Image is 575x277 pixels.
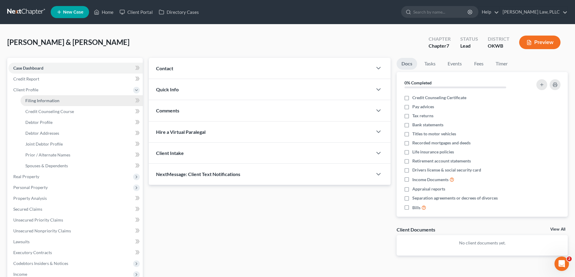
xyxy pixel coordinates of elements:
[397,226,435,233] div: Client Documents
[156,129,206,135] span: Hire a Virtual Paralegal
[412,95,466,101] span: Credit Counseling Certificate
[21,128,143,139] a: Debtor Addresses
[412,113,433,119] span: Tax returns
[429,42,451,49] div: Chapter
[8,225,143,236] a: Unsecured Nonpriority Claims
[412,177,449,183] span: Income Documents
[13,228,71,233] span: Unsecured Nonpriority Claims
[63,10,83,14] span: New Case
[117,7,156,17] a: Client Portal
[25,98,59,103] span: Filing Information
[488,36,510,42] div: District
[13,206,42,212] span: Secured Claims
[404,80,432,85] strong: 0% Completed
[156,87,179,92] span: Quick Info
[156,150,184,156] span: Client Intake
[13,261,68,266] span: Codebtors Insiders & Notices
[13,76,39,81] span: Credit Report
[7,38,129,46] span: [PERSON_NAME] & [PERSON_NAME]
[13,185,48,190] span: Personal Property
[550,227,565,231] a: View All
[412,149,454,155] span: Life insurance policies
[479,7,499,17] a: Help
[8,63,143,74] a: Case Dashboard
[21,106,143,117] a: Credit Counseling Course
[491,58,513,70] a: Timer
[412,131,456,137] span: Titles to motor vehicles
[554,257,569,271] iframe: Intercom live chat
[413,6,468,17] input: Search by name...
[412,122,443,128] span: Bank statements
[25,109,74,114] span: Credit Counseling Course
[8,215,143,225] a: Unsecured Priority Claims
[21,139,143,150] a: Joint Debtor Profile
[156,108,179,113] span: Comments
[446,43,449,49] span: 7
[412,167,481,173] span: Drivers license & social security card
[13,239,30,244] span: Lawsuits
[13,272,27,277] span: Income
[412,104,434,110] span: Pay advices
[13,250,52,255] span: Executory Contracts
[412,186,445,192] span: Appraisal reports
[21,150,143,160] a: Prior / Alternate Names
[500,7,567,17] a: [PERSON_NAME] Law, PLLC
[91,7,117,17] a: Home
[21,160,143,171] a: Spouses & Dependents
[25,120,53,125] span: Debtor Profile
[13,174,39,179] span: Real Property
[412,195,498,201] span: Separation agreements or decrees of divorces
[567,257,572,261] span: 2
[25,152,70,157] span: Prior / Alternate Names
[401,240,563,246] p: No client documents yet.
[469,58,488,70] a: Fees
[25,131,59,136] span: Debtor Addresses
[397,58,417,70] a: Docs
[460,36,478,42] div: Status
[412,140,471,146] span: Recorded mortgages and deeds
[25,163,68,168] span: Spouses & Dependents
[460,42,478,49] div: Lead
[8,236,143,247] a: Lawsuits
[13,65,43,71] span: Case Dashboard
[8,74,143,84] a: Credit Report
[420,58,440,70] a: Tasks
[13,87,38,92] span: Client Profile
[412,158,471,164] span: Retirement account statements
[21,117,143,128] a: Debtor Profile
[156,65,173,71] span: Contact
[8,204,143,215] a: Secured Claims
[8,193,143,204] a: Property Analysis
[429,36,451,42] div: Chapter
[13,196,47,201] span: Property Analysis
[443,58,467,70] a: Events
[25,141,63,146] span: Joint Debtor Profile
[156,171,240,177] span: NextMessage: Client Text Notifications
[156,7,202,17] a: Directory Cases
[519,36,561,49] button: Preview
[412,205,420,211] span: Bills
[8,247,143,258] a: Executory Contracts
[488,42,510,49] div: OKWB
[21,95,143,106] a: Filing Information
[13,217,63,222] span: Unsecured Priority Claims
